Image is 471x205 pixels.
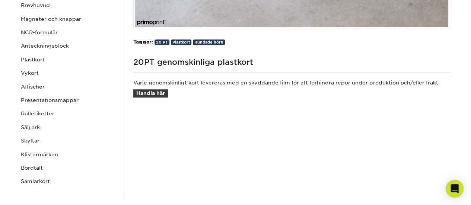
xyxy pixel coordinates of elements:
font: Samlarkort [21,178,50,184]
font: Skyltar [21,138,39,144]
font: NCR-formulär [21,29,58,35]
a: Plastkort [18,53,118,66]
a: Handla här [133,89,168,97]
a: Skyltar [18,134,118,147]
font: Bordtält [21,165,43,171]
a: Plastkort [171,39,191,45]
a: 20 PT [155,39,169,45]
font: Affischer [21,84,45,90]
font: Vykort [21,70,39,76]
font: Plastkort [21,57,45,63]
font: Rundade hörn [194,40,223,44]
a: Rundade hörn [193,39,225,45]
a: Presentationsmappar [18,93,118,107]
font: Klistermärken [21,151,58,157]
a: Anteckningsblock [18,39,118,52]
font: Plastkort [172,40,190,44]
a: Samlarkort [18,174,118,188]
div: Open Intercom Messenger [446,180,464,198]
a: Rulletiketter [18,107,118,120]
a: Affischer [18,80,118,93]
a: Bordtält [18,161,118,174]
font: Presentationsmappar [21,97,79,103]
font: Varje genomskinligt kort levereras med en skyddande film för att förhindra repor under produktion... [133,80,440,86]
a: Vykort [18,66,118,80]
font: Brevhuvud [21,2,50,8]
font: Sälj ark [21,124,40,130]
font: Handla här [136,90,165,96]
font: Magneter och knappar [21,16,81,22]
a: NCR-formulär [18,26,118,39]
font: Taggar: [133,39,153,45]
a: Sälj ark [18,121,118,134]
font: Rulletiketter [21,110,54,116]
font: 20 PT [156,40,168,44]
font: Anteckningsblock [21,43,69,49]
font: 20PT genomskinliga plastkort [133,57,253,67]
a: Klistermärken [18,148,118,161]
a: Magneter och knappar [18,12,118,26]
